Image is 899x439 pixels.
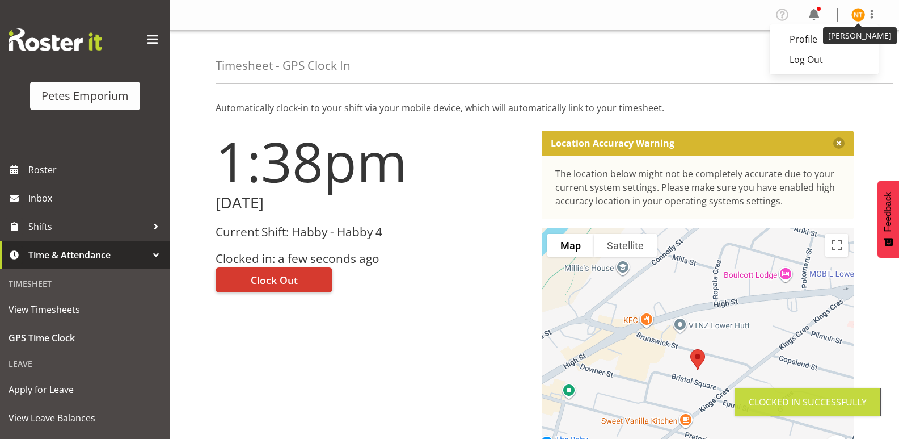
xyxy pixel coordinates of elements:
button: Toggle fullscreen view [825,234,848,257]
a: View Leave Balances [3,404,167,432]
div: Clocked in Successfully [749,395,867,409]
img: nicole-thomson8388.jpg [851,8,865,22]
h1: 1:38pm [216,131,528,192]
span: Inbox [28,190,164,207]
a: Profile [770,29,879,49]
span: View Timesheets [9,301,162,318]
a: Log Out [770,49,879,70]
button: Clock Out [216,267,332,292]
h3: Current Shift: Habby - Habby 4 [216,225,528,239]
a: View Timesheets [3,295,167,324]
p: Location Accuracy Warning [551,137,674,149]
h4: Timesheet - GPS Clock In [216,59,351,72]
h3: Clocked in: a few seconds ago [216,252,528,265]
a: GPS Time Clock [3,324,167,352]
button: Show street map [547,234,594,257]
div: Leave [3,352,167,375]
span: Time & Attendance [28,246,147,264]
span: View Leave Balances [9,409,162,427]
span: Shifts [28,218,147,235]
button: Feedback - Show survey [877,181,899,258]
span: Feedback [883,192,893,232]
a: Apply for Leave [3,375,167,404]
p: Automatically clock-in to your shift via your mobile device, which will automatically link to you... [216,101,854,115]
button: Close message [833,137,845,149]
div: The location below might not be completely accurate due to your current system settings. Please m... [555,167,841,208]
span: Apply for Leave [9,381,162,398]
div: Timesheet [3,272,167,295]
span: Roster [28,161,164,178]
img: Rosterit website logo [9,28,102,51]
span: GPS Time Clock [9,329,162,346]
div: Petes Emporium [41,87,129,104]
h2: [DATE] [216,194,528,212]
span: Clock Out [251,273,298,287]
button: Show satellite imagery [594,234,657,257]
